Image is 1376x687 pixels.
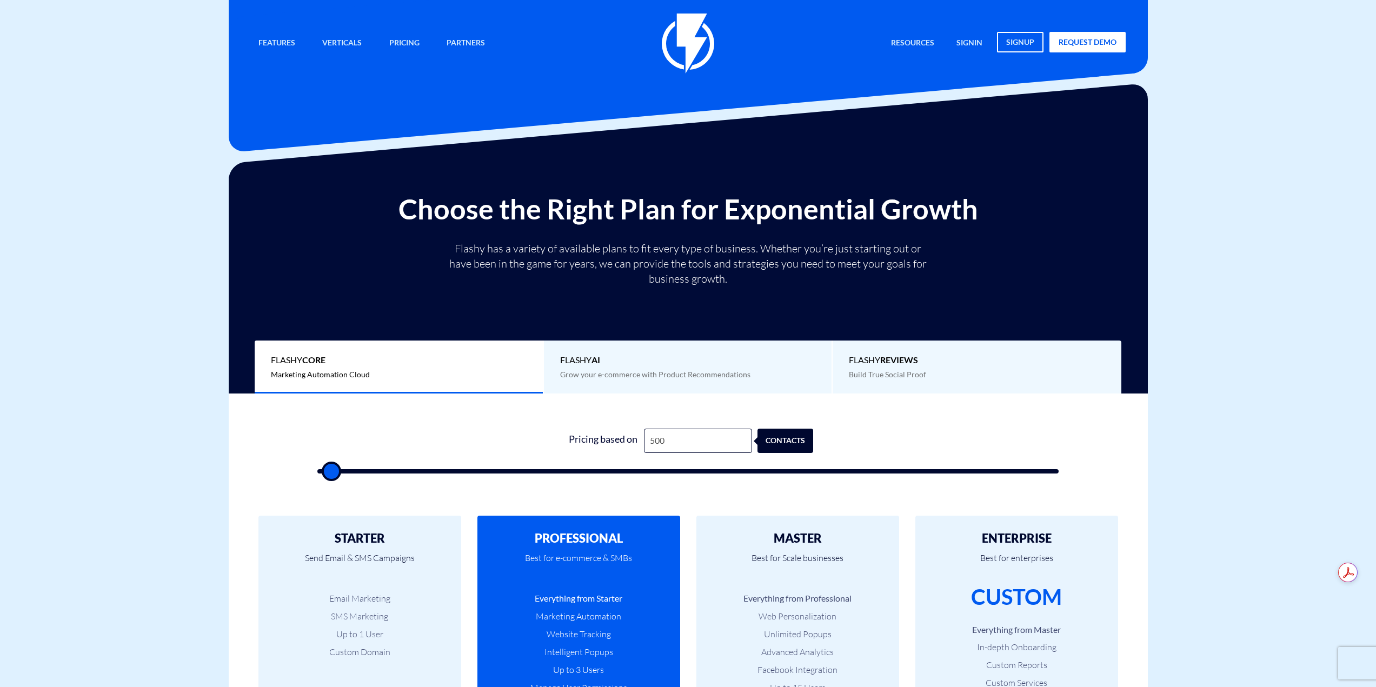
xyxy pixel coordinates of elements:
[271,354,527,366] span: Flashy
[1049,32,1126,52] a: request demo
[302,355,325,365] b: Core
[563,429,644,453] div: Pricing based on
[849,370,926,379] span: Build True Social Proof
[275,545,445,582] p: Send Email & SMS Campaigns
[494,628,664,641] li: Website Tracking
[438,32,493,55] a: Partners
[275,532,445,545] h2: STARTER
[250,32,303,55] a: Features
[713,646,883,658] li: Advanced Analytics
[560,370,750,379] span: Grow your e-commerce with Product Recommendations
[275,628,445,641] li: Up to 1 User
[880,355,918,365] b: REVIEWS
[275,592,445,605] li: Email Marketing
[713,664,883,676] li: Facebook Integration
[494,592,664,605] li: Everything from Starter
[883,32,942,55] a: Resources
[713,592,883,605] li: Everything from Professional
[771,429,827,453] div: contacts
[997,32,1043,52] a: signup
[494,664,664,676] li: Up to 3 Users
[932,532,1102,545] h2: ENTERPRISE
[713,545,883,582] p: Best for Scale businesses
[494,532,664,545] h2: PROFESSIONAL
[271,370,370,379] span: Marketing Automation Cloud
[494,646,664,658] li: Intelligent Popups
[849,354,1105,366] span: Flashy
[275,610,445,623] li: SMS Marketing
[494,610,664,623] li: Marketing Automation
[948,32,991,55] a: signin
[591,355,600,365] b: AI
[713,532,883,545] h2: MASTER
[971,582,1062,612] div: CUSTOM
[932,545,1102,582] p: Best for enterprises
[932,659,1102,671] li: Custom Reports
[445,241,932,286] p: Flashy has a variety of available plans to fit every type of business. Whether you’re just starti...
[494,545,664,582] p: Best for e-commerce & SMBs
[314,32,370,55] a: Verticals
[713,628,883,641] li: Unlimited Popups
[932,641,1102,653] li: In-depth Onboarding
[713,610,883,623] li: Web Personalization
[381,32,428,55] a: Pricing
[237,194,1140,224] h2: Choose the Right Plan for Exponential Growth
[275,646,445,658] li: Custom Domain
[932,624,1102,636] li: Everything from Master
[560,354,816,366] span: Flashy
